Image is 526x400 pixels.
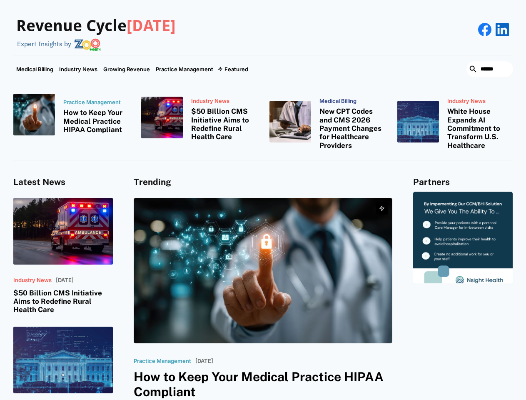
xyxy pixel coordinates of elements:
[319,98,385,105] p: Medical Billing
[153,55,216,83] a: Practice Management
[17,40,71,48] div: Expert Insights by
[13,55,56,83] a: Medical Billing
[13,94,129,135] a: Practice ManagementHow to Keep Your Medical Practice HIPAA Compliant
[56,277,74,284] p: [DATE]
[191,107,257,141] h3: $50 Billion CMS Initiative Aims to Redefine Rural Health Care
[134,177,393,187] h4: Trending
[56,55,100,83] a: Industry News
[134,369,393,399] h3: How to Keep Your Medical Practice HIPAA Compliant
[447,107,513,150] h3: White House Expands AI Commitment to Transform U.S. Healthcare
[224,66,248,72] div: Featured
[63,99,129,106] p: Practice Management
[13,8,176,51] a: Revenue Cycle[DATE]Expert Insights by
[216,55,251,83] div: Featured
[16,17,176,36] h3: Revenue Cycle
[447,98,513,105] p: Industry News
[319,107,385,150] h3: New CPT Codes and CMS 2026 Payment Changes for Healthcare Providers
[13,289,113,314] h3: $50 Billion CMS Initiative Aims to Redefine Rural Health Care
[127,17,176,35] span: [DATE]
[269,94,385,150] a: Medical BillingNew CPT Codes and CMS 2026 Payment Changes for Healthcare Providers
[13,177,113,187] h4: Latest News
[100,55,153,83] a: Growing Revenue
[413,177,513,187] h4: Partners
[191,98,257,105] p: Industry News
[397,94,513,150] a: Industry NewsWhite House Expands AI Commitment to Transform U.S. Healthcare
[134,358,191,365] p: Practice Management
[195,358,213,365] p: [DATE]
[13,198,113,314] a: Industry News[DATE]$50 Billion CMS Initiative Aims to Redefine Rural Health Care
[63,108,129,134] h3: How to Keep Your Medical Practice HIPAA Compliant
[13,277,52,284] p: Industry News
[141,94,257,141] a: Industry News$50 Billion CMS Initiative Aims to Redefine Rural Health Care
